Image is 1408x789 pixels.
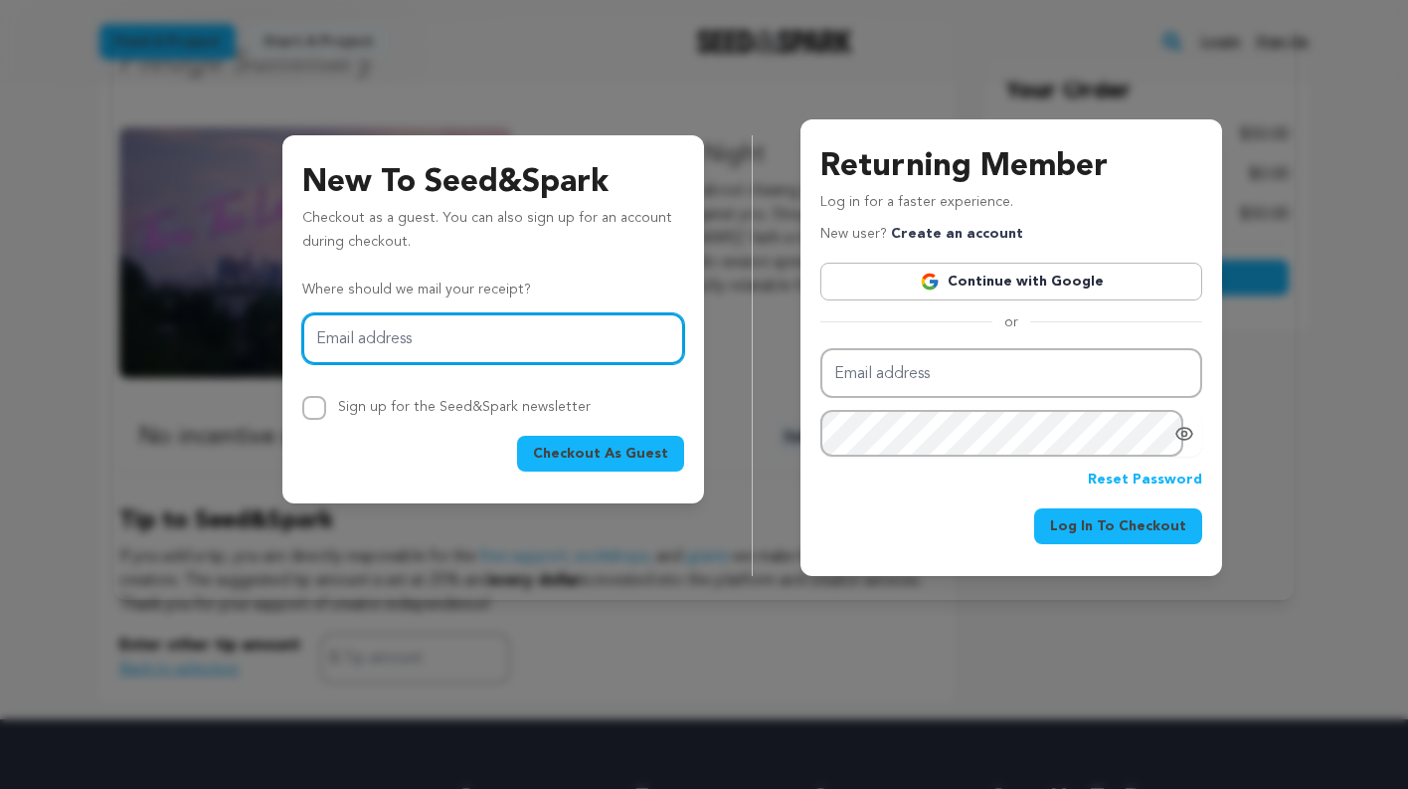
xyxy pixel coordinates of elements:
button: Log In To Checkout [1034,508,1202,544]
a: Continue with Google [820,263,1202,300]
label: Sign up for the Seed&Spark newsletter [338,400,591,414]
a: Show password as plain text. Warning: this will display your password on the screen. [1174,424,1194,444]
input: Email address [302,313,684,364]
span: Checkout As Guest [533,444,668,464]
h3: Returning Member [820,143,1202,191]
p: New user? [820,223,1023,247]
button: Checkout As Guest [517,436,684,472]
h3: New To Seed&Spark [302,159,684,207]
a: Reset Password [1088,469,1202,493]
img: Google logo [920,272,940,292]
a: Create an account [891,227,1023,241]
span: Log In To Checkout [1050,516,1186,536]
p: Where should we mail your receipt? [302,279,684,302]
p: Log in for a faster experience. [820,191,1202,223]
p: Checkout as a guest. You can also sign up for an account during checkout. [302,207,684,263]
input: Email address [820,348,1202,399]
span: or [992,312,1030,332]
